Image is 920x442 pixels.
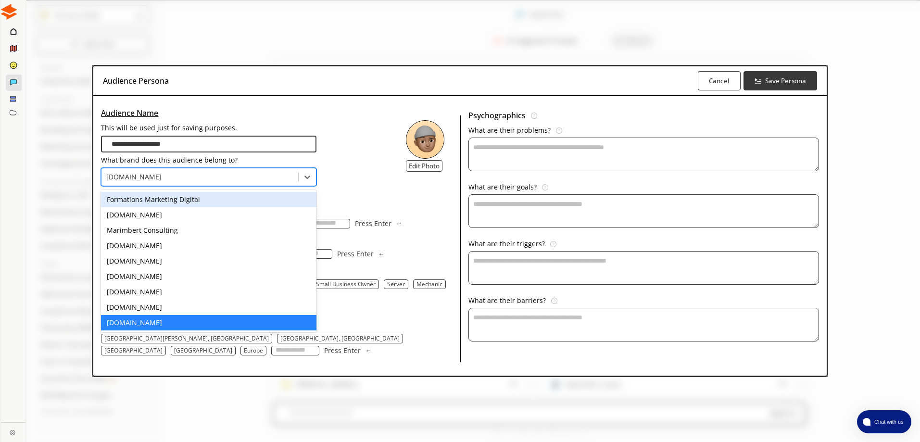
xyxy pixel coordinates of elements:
p: Press Enter [324,347,361,354]
p: What are their problems? [468,126,551,134]
textarea: audience-persona-input-textarea [468,194,819,228]
button: Save Persona [744,71,817,90]
b: Cancel [709,76,730,85]
div: [DOMAIN_NAME] [101,207,316,223]
button: Press Enter [324,346,372,355]
input: audience-persona-input-input [101,136,316,152]
p: What are their triggers? [468,240,545,248]
p: This will be used just for saving purposes. [101,124,316,132]
div: Domaine: [URL] [25,25,71,33]
img: logo_orange.svg [15,15,23,23]
img: Press Enter [378,253,384,255]
img: Close [10,429,15,435]
button: Chicago, IL [280,335,400,342]
a: Close [1,423,25,440]
button: San Francisco, CA [104,335,269,342]
p: What are their barriers? [468,297,546,304]
img: Tooltip Icon [556,127,562,134]
div: [DOMAIN_NAME] [101,300,316,315]
button: atlas-launcher [857,410,911,433]
img: Tooltip Icon [542,184,548,190]
input: location-input [271,346,319,355]
b: Edit Photo [409,162,440,170]
img: Tooltip Icon [531,113,537,119]
b: Save Persona [765,76,806,85]
div: [DOMAIN_NAME] [101,269,316,284]
div: [DOMAIN_NAME] [101,284,316,300]
img: tab_keywords_by_traffic_grey.svg [109,56,117,63]
p: What are their goals? [468,183,537,191]
u: Psychographics [468,108,526,123]
p: Press Enter [337,250,374,258]
p: [GEOGRAPHIC_DATA][PERSON_NAME], [GEOGRAPHIC_DATA] [104,335,269,342]
div: location-text-list [101,322,456,355]
div: [DOMAIN_NAME] [101,253,316,269]
img: Close [1,4,17,20]
p: Press Enter [355,220,391,227]
div: [DOMAIN_NAME] [101,315,316,330]
div: Marimbert Consulting [101,223,316,238]
p: [GEOGRAPHIC_DATA] [104,347,163,354]
img: Tooltip Icon [551,298,557,304]
textarea: audience-persona-input-textarea [468,138,819,171]
button: Cancel [698,71,741,90]
button: United States [104,347,163,354]
textarea: audience-persona-input-textarea [468,251,819,285]
div: v 4.0.25 [27,15,47,23]
img: website_grey.svg [15,25,23,33]
button: Edit Photo [406,160,442,172]
img: tab_domain_overview_orange.svg [39,56,47,63]
input: gender-input [302,219,350,228]
p: What brand does this audience belong to? [101,156,316,164]
img: Tooltip Icon [550,241,556,247]
button: Korea [174,347,232,354]
button: Press Enter [355,219,403,228]
button: Press Enter [337,249,385,259]
p: [GEOGRAPHIC_DATA], [GEOGRAPHIC_DATA] [280,335,400,342]
div: Domaine [50,57,74,63]
button: Mechanic [416,280,442,288]
h3: Demographics [101,189,460,204]
div: [DOMAIN_NAME] [101,238,316,253]
h3: Audience Persona [103,74,169,88]
p: [GEOGRAPHIC_DATA] [174,347,232,354]
u: Audience Name [101,108,158,118]
img: Press Enter [365,349,371,352]
button: Europe [244,347,263,354]
button: Small Business Owner [316,280,376,288]
div: Mots-clés [120,57,147,63]
span: Chat with us [870,418,906,426]
button: Server [387,280,405,288]
textarea: audience-persona-input-textarea [468,308,819,341]
img: Press Enter [396,222,402,225]
div: Formations Marketing Digital [101,192,316,207]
